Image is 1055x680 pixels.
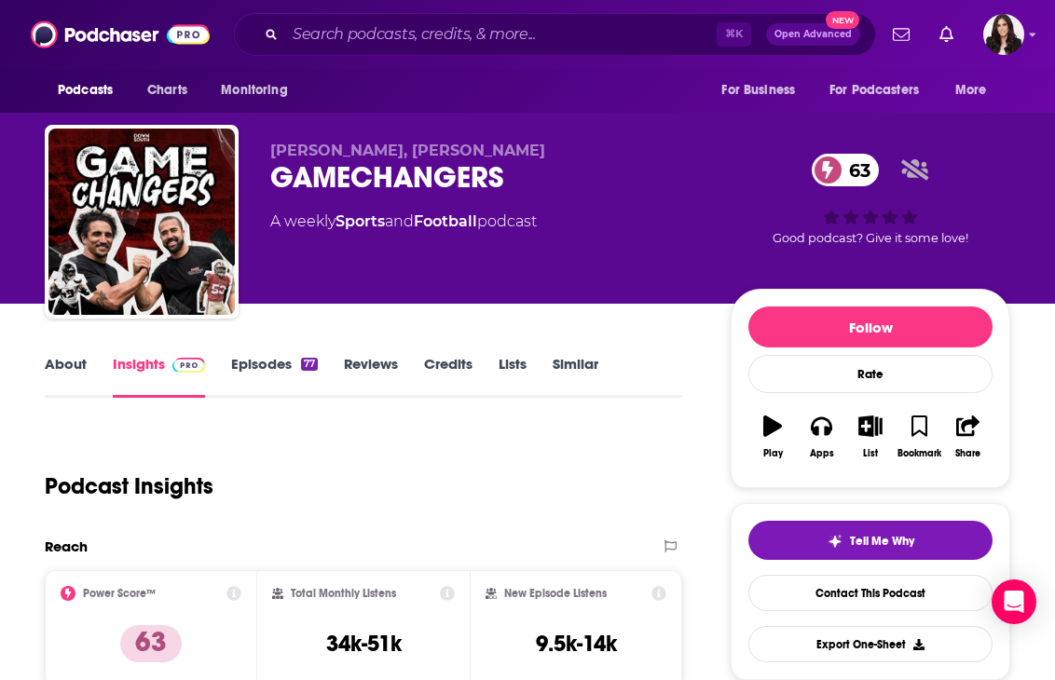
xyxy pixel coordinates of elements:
[336,212,385,230] a: Sports
[120,625,182,662] p: 63
[748,355,993,393] div: Rate
[424,355,473,398] a: Credits
[826,11,859,29] span: New
[270,211,537,233] div: A weekly podcast
[83,587,156,600] h2: Power Score™
[301,358,318,371] div: 77
[763,448,783,459] div: Play
[48,129,235,315] img: GAMECHANGERS
[285,20,717,49] input: Search podcasts, credits, & more...
[45,472,213,500] h1: Podcast Insights
[748,521,993,560] button: tell me why sparkleTell Me Why
[944,403,993,470] button: Share
[721,77,795,103] span: For Business
[536,630,617,658] h3: 9.5k-14k
[135,73,199,108] a: Charts
[955,448,980,459] div: Share
[45,355,87,398] a: About
[291,587,396,600] h2: Total Monthly Listens
[208,73,311,108] button: open menu
[748,306,993,347] button: Follow
[983,14,1024,55] button: Show profile menu
[708,73,818,108] button: open menu
[797,403,845,470] button: Apps
[45,537,88,555] h2: Reach
[414,212,477,230] a: Football
[897,448,941,459] div: Bookmark
[955,77,987,103] span: More
[58,77,113,103] span: Podcasts
[895,403,943,470] button: Bookmark
[748,626,993,662] button: Export One-Sheet
[748,575,993,611] a: Contact This Podcast
[113,355,205,398] a: InsightsPodchaser Pro
[992,579,1036,624] div: Open Intercom Messenger
[172,358,205,373] img: Podchaser Pro
[221,77,287,103] span: Monitoring
[270,142,545,159] span: [PERSON_NAME], [PERSON_NAME]
[385,212,414,230] span: and
[812,154,880,186] a: 63
[846,403,895,470] button: List
[499,355,527,398] a: Lists
[830,154,880,186] span: 63
[810,448,834,459] div: Apps
[983,14,1024,55] img: User Profile
[147,77,187,103] span: Charts
[983,14,1024,55] span: Logged in as RebeccaShapiro
[863,448,878,459] div: List
[932,19,961,50] a: Show notifications dropdown
[829,77,919,103] span: For Podcasters
[234,13,876,56] div: Search podcasts, credits, & more...
[231,355,318,398] a: Episodes77
[773,231,968,245] span: Good podcast? Give it some love!
[717,22,751,47] span: ⌘ K
[817,73,946,108] button: open menu
[942,73,1010,108] button: open menu
[885,19,917,50] a: Show notifications dropdown
[850,534,914,549] span: Tell Me Why
[45,73,137,108] button: open menu
[748,403,797,470] button: Play
[31,17,210,52] img: Podchaser - Follow, Share and Rate Podcasts
[344,355,398,398] a: Reviews
[326,630,402,658] h3: 34k-51k
[731,142,1010,257] div: 63Good podcast? Give it some love!
[553,355,598,398] a: Similar
[504,587,607,600] h2: New Episode Listens
[774,30,852,39] span: Open Advanced
[828,534,843,549] img: tell me why sparkle
[766,23,860,46] button: Open AdvancedNew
